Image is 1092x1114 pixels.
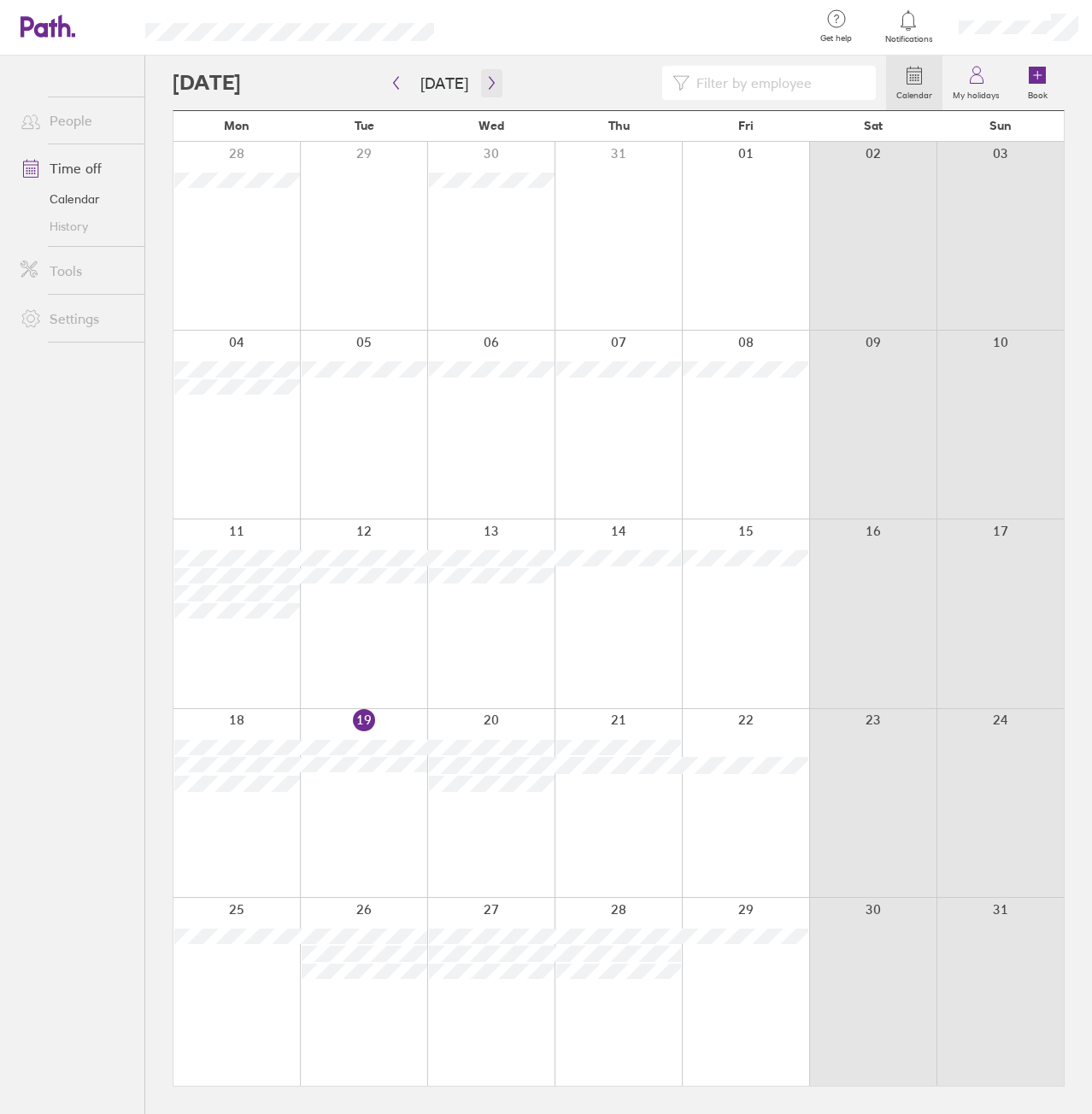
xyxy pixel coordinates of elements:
a: Notifications [881,9,936,44]
a: Tools [7,254,144,288]
label: Book [1018,85,1058,101]
span: Get help [808,33,864,44]
a: Time off [7,151,144,185]
span: Sun [989,119,1012,132]
input: Filter by employee [690,67,866,99]
label: Calendar [886,85,942,101]
a: History [7,213,144,240]
span: Notifications [881,34,936,44]
a: Settings [7,302,144,336]
span: Fri [738,119,754,132]
label: My holidays [942,85,1010,101]
a: My holidays [942,56,1010,110]
span: Sat [864,119,883,132]
span: Wed [478,119,504,132]
a: Book [1010,56,1065,110]
span: Tue [355,119,374,132]
span: Thu [608,119,630,132]
span: Mon [224,119,250,132]
button: [DATE] [407,69,482,97]
a: People [7,103,144,138]
a: Calendar [886,56,942,110]
a: Calendar [7,185,144,213]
